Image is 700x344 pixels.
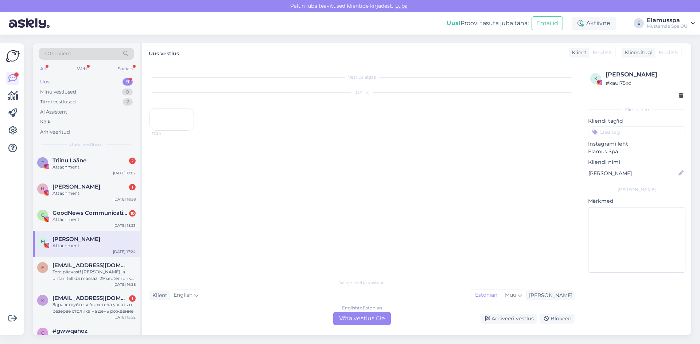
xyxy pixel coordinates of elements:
span: 17:24 [152,131,179,136]
div: Web [75,64,88,74]
a: ElamusspaMustamäe Spa OÜ [647,17,696,29]
span: Triinu Lääne [52,157,86,164]
span: English [659,49,678,56]
span: g [41,330,44,336]
div: 0 [122,88,133,96]
div: Blokeeri [540,314,575,324]
button: Emailid [532,16,563,30]
div: 2 [129,158,136,164]
span: English [174,291,192,299]
div: [PERSON_NAME] [526,292,572,299]
div: [DATE] 18:58 [113,197,136,202]
span: GoodNews Communication [52,210,128,216]
div: English to Estonian [342,305,382,311]
div: # kaul75xq [606,79,683,87]
span: Helena Klaar [52,183,100,190]
span: Luba [393,3,410,9]
p: Elamus Spa [588,148,685,155]
div: Здравствуйте, я бы хотела узнать о резерве столика на день рождение [52,301,136,315]
div: [PERSON_NAME] [606,70,683,79]
div: 9 [122,78,133,86]
span: G [41,212,44,218]
div: 1 [129,184,136,190]
div: Vestlus algas [149,74,575,80]
div: Klient [149,292,167,299]
div: Mustamäe Spa OÜ [647,23,688,29]
div: Kõik [40,118,51,126]
p: Märkmed [588,197,685,205]
div: 2 [123,98,133,106]
div: 1 [129,295,136,302]
div: [DATE] 17:24 [113,249,136,254]
div: Attachment [52,216,136,223]
p: Kliendi tag'id [588,117,685,125]
div: Attachment [52,164,136,170]
div: Tiimi vestlused [40,98,76,106]
div: Arhiveeri vestlus [481,314,537,324]
span: Miguel Kaju [52,236,100,242]
span: k [41,297,44,303]
div: Klient [569,49,587,56]
div: Estonian [471,290,501,301]
span: Otsi kliente [45,50,74,58]
div: Võta vestlus üle [333,312,391,325]
input: Lisa nimi [588,169,677,177]
b: Uus! [447,20,460,27]
div: 10 [129,210,136,217]
div: Minu vestlused [40,88,76,96]
div: Uus [40,78,50,86]
div: AI Assistent [40,108,67,116]
div: [DATE] [149,89,575,96]
span: e [41,265,44,270]
div: Aktiivne [572,17,616,30]
div: Tere päevast! [PERSON_NAME] ja üritan tellida massazi 29 septembriks [PERSON_NAME] 14. Täidan kõi... [52,269,136,282]
div: [DATE] 18:23 [113,223,136,228]
input: Lisa tag [588,126,685,137]
div: Socials [116,64,134,74]
div: Kliendi info [588,106,685,113]
div: Attachment [52,190,136,197]
div: Arhiveeritud [40,128,70,136]
div: [DATE] 16:28 [113,282,136,287]
label: Uus vestlus [149,48,179,58]
div: All [39,64,47,74]
div: E [634,18,644,28]
div: Klienditugi [622,49,653,56]
div: [PERSON_NAME] [588,186,685,193]
span: ksu.tsybulskaya@gmail.com [52,295,128,301]
div: Elamusspa [647,17,688,23]
img: Askly Logo [6,49,20,63]
span: #gwwqahoz [52,328,87,334]
span: Muu [505,292,516,298]
span: English [593,49,612,56]
span: Uued vestlused [70,141,104,148]
p: Kliendi nimi [588,158,685,166]
p: Instagrami leht [588,140,685,148]
span: k [594,76,598,81]
div: Valige keel ja vastake [149,280,575,286]
span: H [41,186,44,191]
div: [DATE] 19:02 [113,170,136,176]
div: Proovi tasuta juba täna: [447,19,529,28]
span: M [41,238,45,244]
span: emme35@mail.ru [52,262,128,269]
div: [DATE] 15:52 [113,315,136,320]
div: Attachment [52,242,136,249]
span: T [42,160,44,165]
